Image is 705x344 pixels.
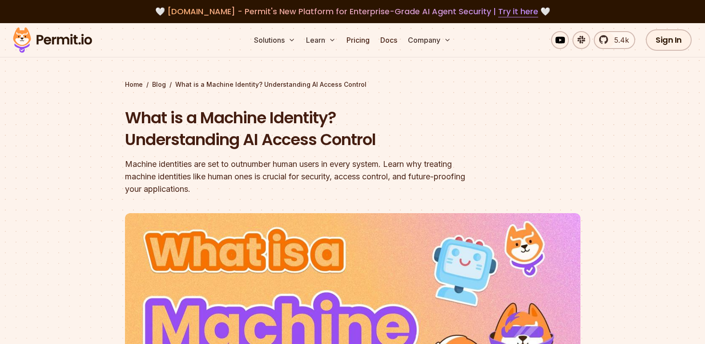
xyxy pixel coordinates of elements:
[646,29,692,51] a: Sign In
[343,31,373,49] a: Pricing
[302,31,339,49] button: Learn
[21,5,684,18] div: 🤍 🤍
[609,35,629,45] span: 5.4k
[404,31,455,49] button: Company
[498,6,538,17] a: Try it here
[594,31,635,49] a: 5.4k
[9,25,96,55] img: Permit logo
[125,107,467,151] h1: What is a Machine Identity? Understanding AI Access Control
[125,80,580,89] div: / /
[377,31,401,49] a: Docs
[250,31,299,49] button: Solutions
[152,80,166,89] a: Blog
[167,6,538,17] span: [DOMAIN_NAME] - Permit's New Platform for Enterprise-Grade AI Agent Security |
[125,80,143,89] a: Home
[125,158,467,195] div: Machine identities are set to outnumber human users in every system. Learn why treating machine i...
